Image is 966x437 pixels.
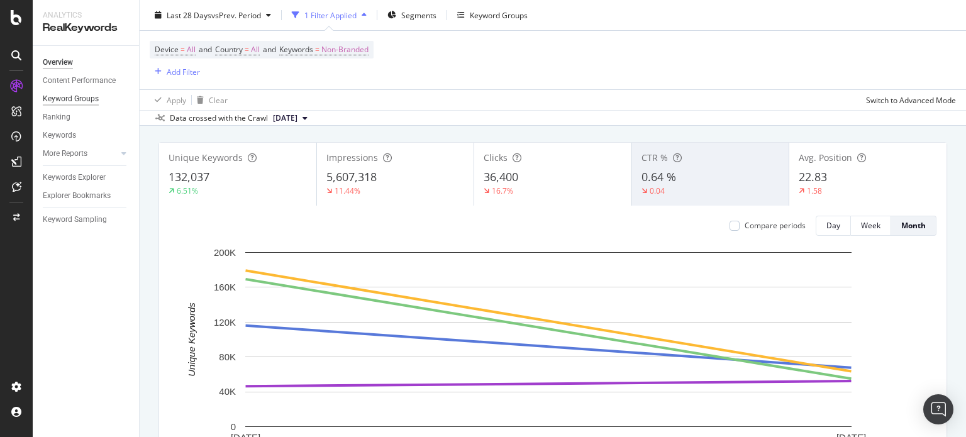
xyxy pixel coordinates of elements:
[43,21,129,35] div: RealKeywords
[43,129,76,142] div: Keywords
[43,92,99,106] div: Keyword Groups
[268,111,313,126] button: [DATE]
[866,94,956,105] div: Switch to Advanced Mode
[43,171,106,184] div: Keywords Explorer
[43,147,118,160] a: More Reports
[315,44,319,55] span: =
[43,189,111,202] div: Explorer Bookmarks
[199,44,212,55] span: and
[816,216,851,236] button: Day
[273,113,297,124] span: 2025 Aug. 6th
[214,317,236,328] text: 120K
[641,152,668,163] span: CTR %
[641,169,676,184] span: 0.64 %
[167,9,211,20] span: Last 28 Days
[192,90,228,110] button: Clear
[169,169,209,184] span: 132,037
[187,41,196,58] span: All
[169,152,243,163] span: Unique Keywords
[186,302,197,377] text: Unique Keywords
[745,220,806,231] div: Compare periods
[43,74,130,87] a: Content Performance
[150,64,200,79] button: Add Filter
[43,213,130,226] a: Keyword Sampling
[43,74,116,87] div: Content Performance
[861,220,880,231] div: Week
[150,5,276,25] button: Last 28 DaysvsPrev. Period
[891,216,936,236] button: Month
[167,66,200,77] div: Add Filter
[484,169,518,184] span: 36,400
[245,44,249,55] span: =
[214,282,236,292] text: 160K
[43,56,73,69] div: Overview
[826,220,840,231] div: Day
[335,185,360,196] div: 11.44%
[209,94,228,105] div: Clear
[279,44,313,55] span: Keywords
[287,5,372,25] button: 1 Filter Applied
[923,394,953,424] div: Open Intercom Messenger
[170,113,268,124] div: Data crossed with the Crawl
[401,9,436,20] span: Segments
[901,220,926,231] div: Month
[214,247,236,258] text: 200K
[43,111,130,124] a: Ranking
[43,111,70,124] div: Ranking
[251,41,260,58] span: All
[650,185,665,196] div: 0.04
[304,9,357,20] div: 1 Filter Applied
[326,169,377,184] span: 5,607,318
[43,10,129,21] div: Analytics
[180,44,185,55] span: =
[382,5,441,25] button: Segments
[263,44,276,55] span: and
[43,147,87,160] div: More Reports
[167,94,186,105] div: Apply
[43,129,130,142] a: Keywords
[43,189,130,202] a: Explorer Bookmarks
[470,9,528,20] div: Keyword Groups
[155,44,179,55] span: Device
[177,185,198,196] div: 6.51%
[43,213,107,226] div: Keyword Sampling
[43,92,130,106] a: Keyword Groups
[150,90,186,110] button: Apply
[861,90,956,110] button: Switch to Advanced Mode
[215,44,243,55] span: Country
[219,386,236,397] text: 40K
[219,351,236,362] text: 80K
[799,152,852,163] span: Avg. Position
[326,152,378,163] span: Impressions
[851,216,891,236] button: Week
[211,9,261,20] span: vs Prev. Period
[484,152,508,163] span: Clicks
[321,41,369,58] span: Non-Branded
[799,169,827,184] span: 22.83
[231,421,236,432] text: 0
[807,185,822,196] div: 1.58
[43,56,130,69] a: Overview
[452,5,533,25] button: Keyword Groups
[492,185,513,196] div: 16.7%
[43,171,130,184] a: Keywords Explorer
